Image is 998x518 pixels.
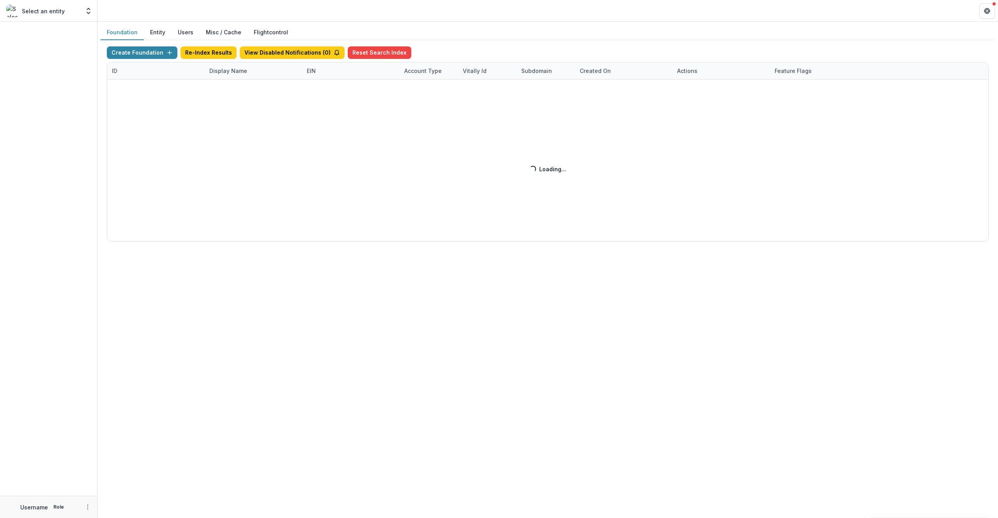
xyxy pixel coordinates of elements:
[20,503,48,511] p: Username
[254,28,288,36] a: Flightcontrol
[200,25,248,40] button: Misc / Cache
[83,3,94,19] button: Open entity switcher
[83,502,92,512] button: More
[144,25,172,40] button: Entity
[51,504,66,511] p: Role
[6,5,19,17] img: Select an entity
[979,3,995,19] button: Get Help
[101,25,144,40] button: Foundation
[22,7,65,15] p: Select an entity
[172,25,200,40] button: Users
